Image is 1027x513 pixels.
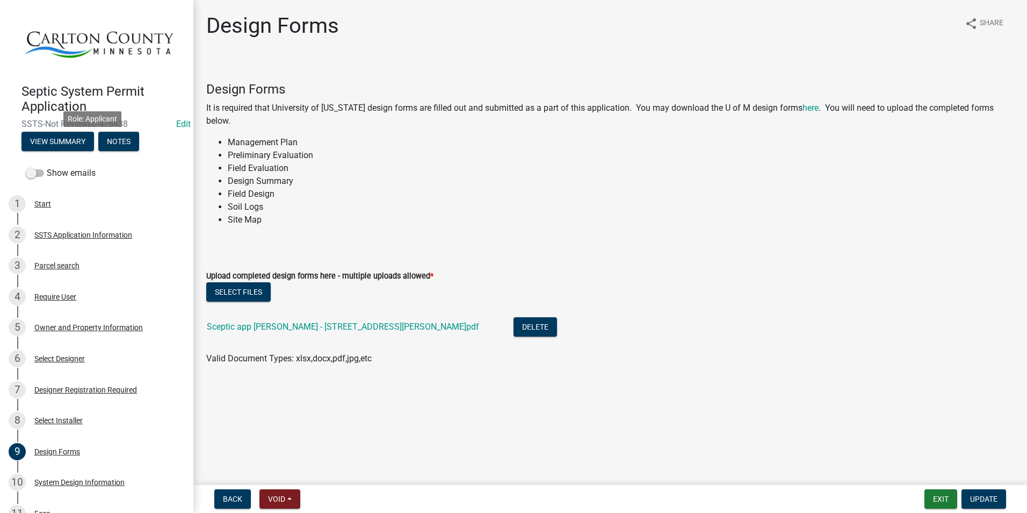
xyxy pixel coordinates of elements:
button: Back [214,489,251,509]
wm-modal-confirm: Summary [21,138,94,146]
a: here [802,103,819,113]
li: Design Summary [228,175,1014,188]
div: 6 [9,350,26,367]
div: Select Installer [34,417,83,424]
button: Exit [924,489,957,509]
div: Role: Applicant [63,111,121,127]
span: Void [268,495,285,503]
span: Share [980,17,1003,30]
div: Require User [34,293,76,301]
a: Edit [176,119,191,129]
div: Designer Registration Required [34,386,137,394]
span: Update [970,495,997,503]
button: View Summary [21,132,94,151]
div: System Design Information [34,479,125,486]
button: shareShare [956,13,1012,34]
div: Select Designer [34,355,85,362]
span: Valid Document Types: xlsx,docx,pdf,jpg,etc [206,353,372,364]
span: SSTS-Not Reviewed-476438 [21,119,172,129]
div: SSTS Application Information [34,231,132,239]
wm-modal-confirm: Delete Document [513,323,557,333]
li: Field Evaluation [228,162,1014,175]
div: 2 [9,226,26,244]
li: Management Plan [228,136,1014,149]
li: Field Design [228,188,1014,201]
i: share [965,17,978,30]
div: Design Forms [34,448,80,455]
h4: Septic System Permit Application [21,84,185,115]
div: 5 [9,319,26,336]
button: Update [961,489,1006,509]
li: Preliminary Evaluation [228,149,1014,162]
li: Site Map [228,213,1014,226]
button: Delete [513,317,557,337]
h4: Design Forms [206,82,1014,97]
h1: Design Forms [206,13,339,39]
div: 8 [9,412,26,429]
a: Sceptic app [PERSON_NAME] - [STREET_ADDRESS][PERSON_NAME]pdf [207,322,479,332]
label: Show emails [26,167,96,180]
img: Carlton County, Minnesota [21,11,176,73]
div: 3 [9,257,26,274]
p: It is required that University of [US_STATE] design forms are filled out and submitted as a part ... [206,102,1014,127]
div: 7 [9,381,26,398]
div: Owner and Property Information [34,324,143,331]
button: Select files [206,282,271,302]
div: 1 [9,195,26,212]
li: Soil Logs [228,201,1014,213]
button: Void [259,489,300,509]
label: Upload completed design forms here - multiple uploads allowed [206,273,433,280]
div: Start [34,200,51,208]
wm-modal-confirm: Notes [98,138,139,146]
div: 10 [9,474,26,491]
div: 4 [9,288,26,305]
span: Back [223,495,242,503]
div: 9 [9,443,26,460]
button: Notes [98,132,139,151]
wm-modal-confirm: Edit Application Number [176,119,191,129]
div: Parcel search [34,262,79,269]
